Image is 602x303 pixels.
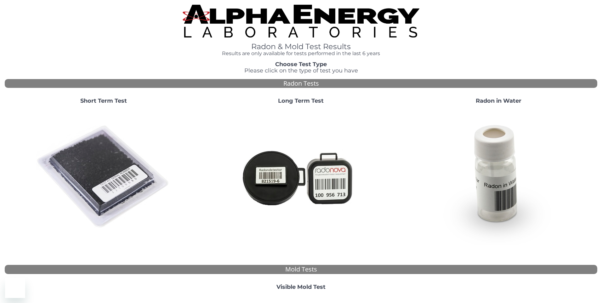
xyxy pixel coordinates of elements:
[5,79,597,88] div: Radon Tests
[278,97,324,104] strong: Long Term Test
[276,283,326,290] strong: Visible Mold Test
[275,61,327,68] strong: Choose Test Type
[5,265,597,274] div: Mold Tests
[183,43,420,51] h1: Radon & Mold Test Results
[183,5,420,37] img: TightCrop.jpg
[183,51,420,56] h4: Results are only available for tests performed in the last 6 years
[244,67,358,74] span: Please click on the type of test you have
[431,109,566,245] img: RadoninWater.jpg
[233,109,369,245] img: Radtrak2vsRadtrak3.jpg
[5,278,25,298] iframe: Button to launch messaging window
[476,97,521,104] strong: Radon in Water
[80,97,127,104] strong: Short Term Test
[36,109,171,245] img: ShortTerm.jpg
